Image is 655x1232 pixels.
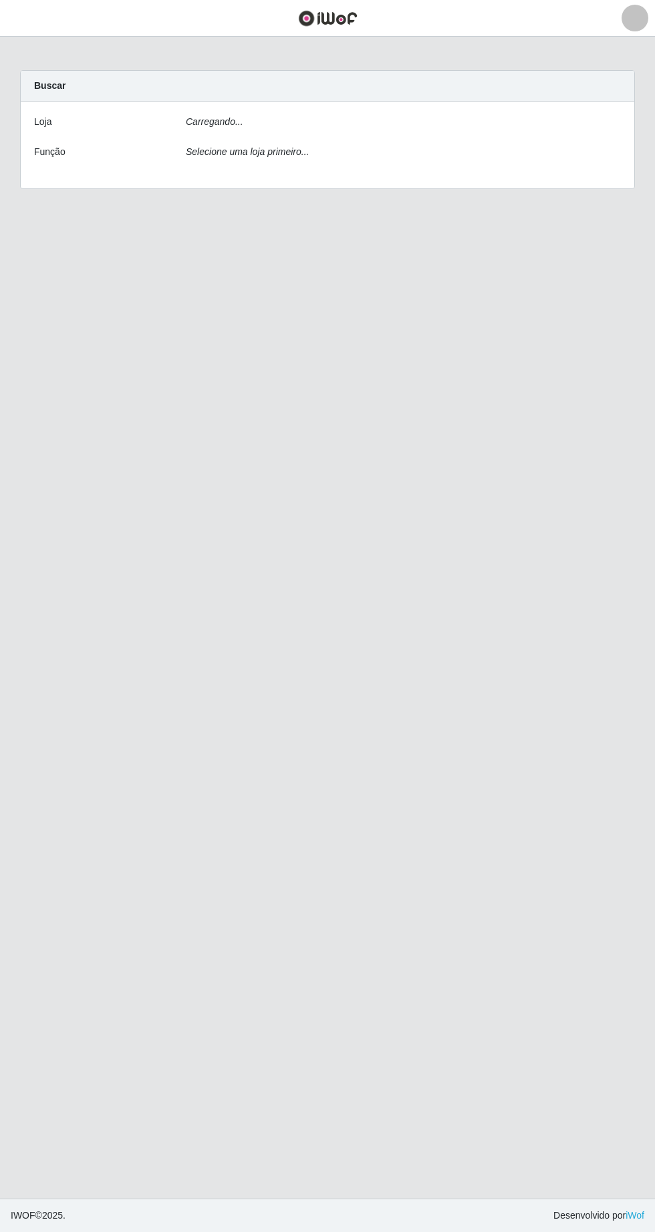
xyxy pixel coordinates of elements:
[553,1209,644,1223] span: Desenvolvido por
[34,145,65,159] label: Função
[11,1209,65,1223] span: © 2025 .
[34,80,65,91] strong: Buscar
[626,1210,644,1221] a: iWof
[298,10,358,27] img: CoreUI Logo
[34,115,51,129] label: Loja
[186,146,309,157] i: Selecione uma loja primeiro...
[11,1210,35,1221] span: IWOF
[186,116,243,127] i: Carregando...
